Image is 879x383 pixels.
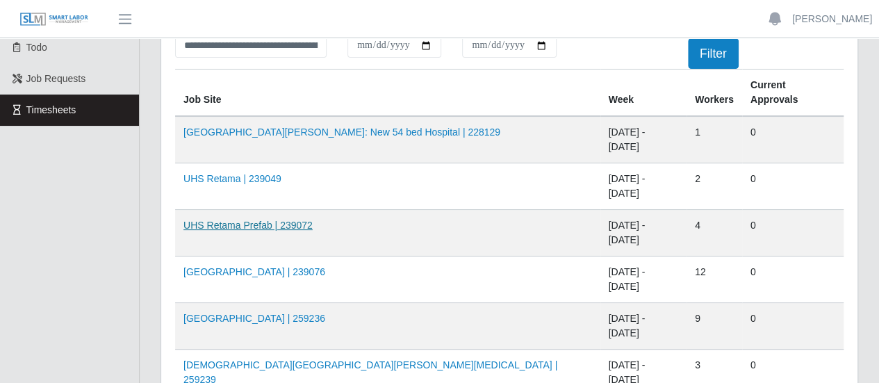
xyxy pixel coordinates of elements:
td: 0 [742,210,844,256]
th: Week [600,70,687,117]
td: 2 [687,163,742,210]
span: Timesheets [26,104,76,115]
td: 12 [687,256,742,303]
a: [PERSON_NAME] [792,12,872,26]
td: [DATE] - [DATE] [600,303,687,350]
td: [DATE] - [DATE] [600,116,687,163]
td: 1 [687,116,742,163]
span: Todo [26,42,47,53]
td: [DATE] - [DATE] [600,210,687,256]
a: [GEOGRAPHIC_DATA] | 259236 [183,313,325,324]
th: job site [175,70,600,117]
td: 9 [687,303,742,350]
td: 0 [742,303,844,350]
a: UHS Retama | 239049 [183,173,281,184]
td: 0 [742,116,844,163]
td: [DATE] - [DATE] [600,163,687,210]
a: [GEOGRAPHIC_DATA][PERSON_NAME]: New 54 bed Hospital | 228129 [183,127,500,138]
a: [GEOGRAPHIC_DATA] | 239076 [183,266,325,277]
td: 0 [742,256,844,303]
img: SLM Logo [19,12,89,27]
td: 0 [742,163,844,210]
a: UHS Retama Prefab | 239072 [183,220,313,231]
button: Filter [688,38,739,69]
span: Job Requests [26,73,86,84]
td: 4 [687,210,742,256]
td: [DATE] - [DATE] [600,256,687,303]
th: Current Approvals [742,70,844,117]
th: Workers [687,70,742,117]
